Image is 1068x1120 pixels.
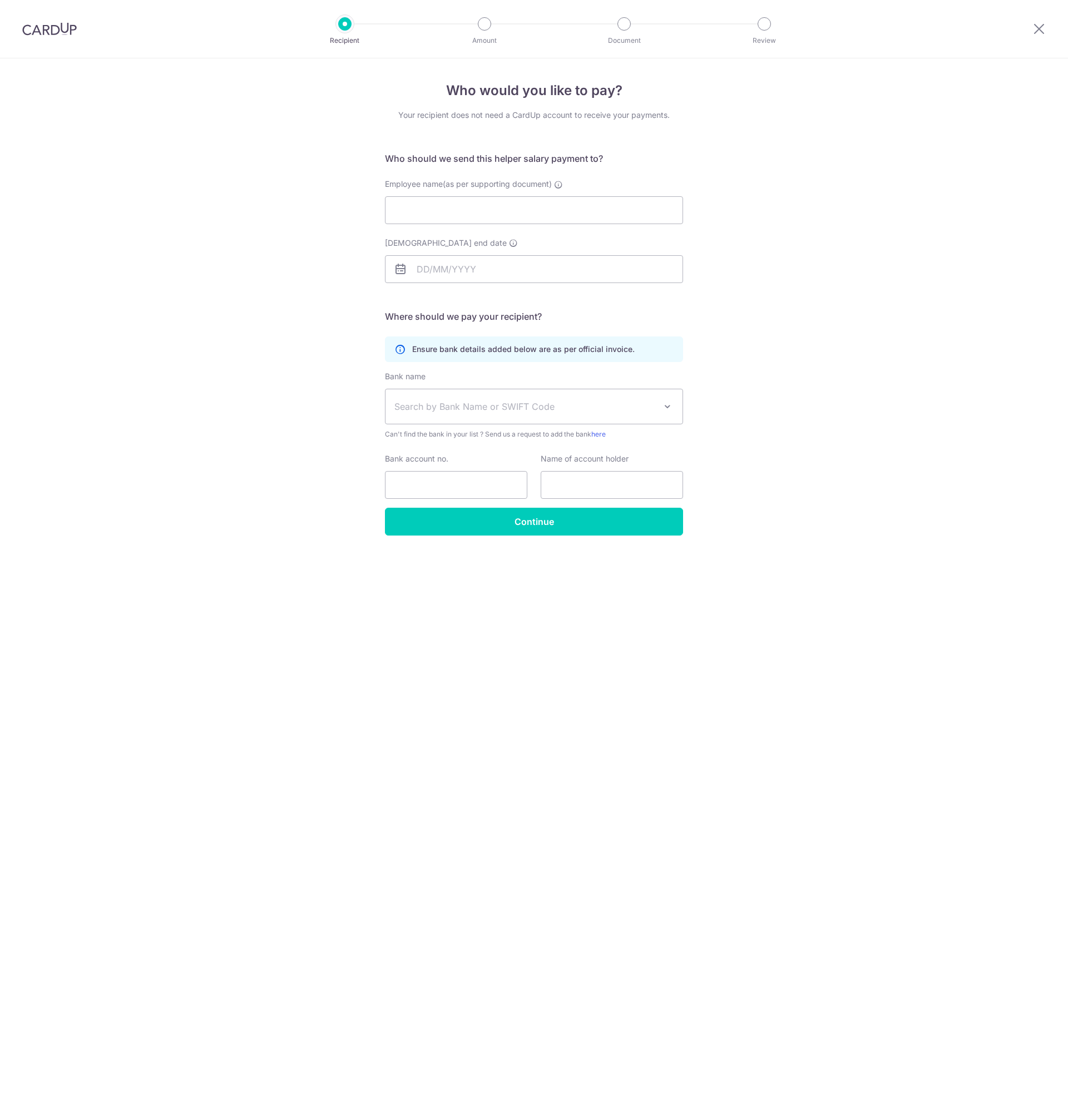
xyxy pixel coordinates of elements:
[591,430,606,438] a: here
[996,1087,1057,1114] iframe: Opens a widget where you can find more information
[541,453,629,464] label: Name of account holder
[304,35,386,46] p: Recipient
[385,110,683,121] div: Your recipient does not need a CardUp account to receive your payments.
[385,237,507,249] span: [DEMOGRAPHIC_DATA] end date
[385,310,683,323] h5: Where should we pay your recipient?
[394,400,656,413] span: Search by Bank Name or SWIFT Code
[385,453,448,464] label: Bank account no.
[385,152,683,165] h5: Who should we send this helper salary payment to?
[385,255,683,283] input: DD/MM/YYYY
[385,508,683,536] input: Continue
[723,35,805,46] p: Review
[385,179,552,189] span: Employee name(as per supporting document)
[385,81,683,101] h4: Who would you like to pay?
[443,35,526,46] p: Amount
[385,429,683,440] span: Can't find the bank in your list ? Send us a request to add the bank
[22,22,77,36] img: CardUp
[583,35,665,46] p: Document
[412,344,635,355] p: Ensure bank details added below are as per official invoice.
[385,371,426,382] label: Bank name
